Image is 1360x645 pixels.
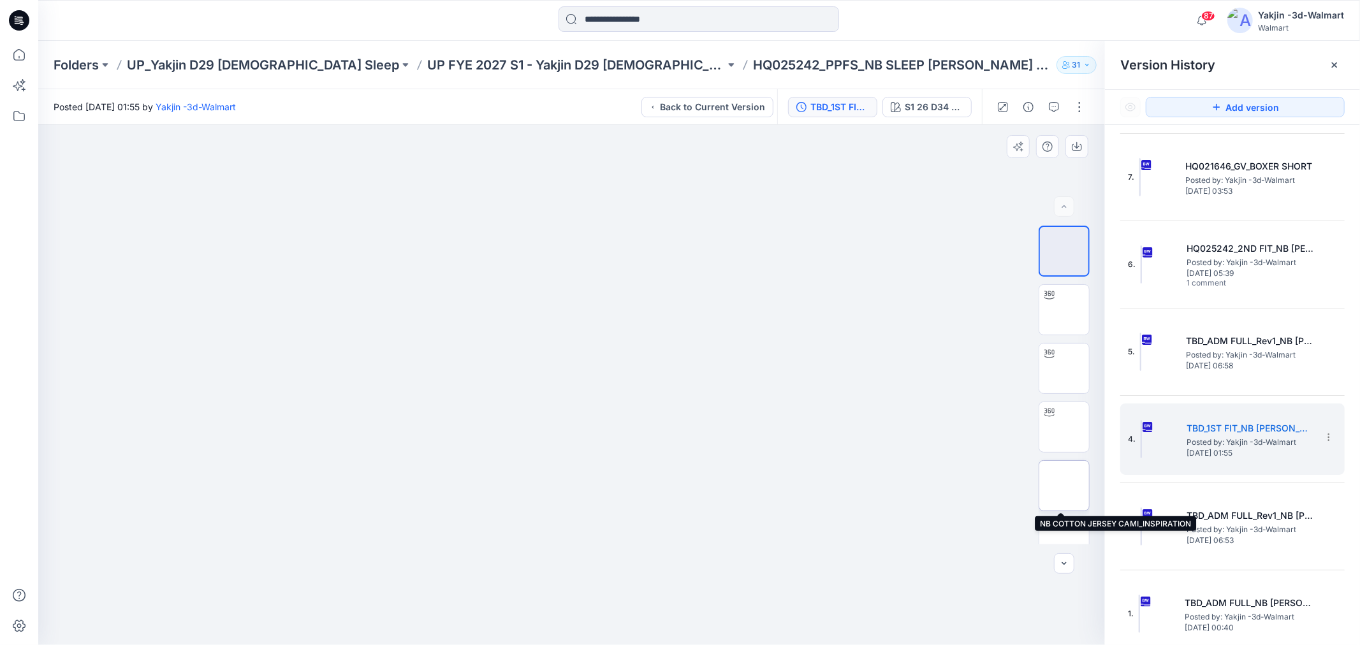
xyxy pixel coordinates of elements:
span: [DATE] 06:58 [1186,361,1313,370]
a: Folders [54,56,99,74]
span: 6. [1128,259,1136,270]
span: 1 comment [1187,279,1276,289]
div: Walmart [1258,23,1344,33]
span: 4. [1128,433,1136,445]
span: Posted [DATE] 01:55 by [54,100,236,113]
span: 87 [1201,11,1215,21]
h5: TBD_1ST FIT_NB CAMI BOXER SET [1187,421,1314,436]
img: TBD_ADM FULL_Rev1_NB CAMI BOXER SET [1140,333,1141,371]
span: [DATE] 00:40 [1185,623,1312,632]
span: 5. [1128,346,1135,358]
span: 1. [1128,608,1134,620]
span: Posted by: Yakjin -3d-Walmart [1187,523,1314,536]
span: 3. [1128,521,1136,532]
p: 31 [1072,58,1081,72]
a: Yakjin -3d-Walmart [156,101,236,112]
button: 31 [1057,56,1097,74]
span: Version History [1120,57,1215,73]
button: Show Hidden Versions [1120,97,1141,117]
div: S1 26 D34 NB 2 CHERRY HEARTS v1 [905,100,963,114]
div: Yakjin -3d-Walmart [1258,8,1344,23]
h5: TBD_ADM FULL_NB CAMI BOXER SET [1185,595,1312,611]
span: [DATE] 06:53 [1187,536,1314,545]
span: Posted by: Yakjin -3d-Walmart [1185,611,1312,623]
span: [DATE] 03:53 [1185,187,1313,196]
div: TBD_1ST FIT_NB CAMI BOXER SET [810,100,869,114]
span: Posted by: Yakjin -3d-Walmart [1187,436,1314,449]
span: [DATE] 05:39 [1187,269,1314,278]
button: TBD_1ST FIT_NB [PERSON_NAME] SET [788,97,877,117]
p: HQ025242_PPFS_NB SLEEP [PERSON_NAME] SET [753,56,1051,74]
span: Posted by: Yakjin -3d-Walmart [1186,349,1313,361]
button: Add version [1146,97,1345,117]
a: UP_Yakjin D29 [DEMOGRAPHIC_DATA] Sleep [127,56,399,74]
span: Posted by: Yakjin -3d-Walmart [1187,256,1314,269]
button: Back to Current Version [641,97,773,117]
img: TBD_1ST FIT_NB CAMI BOXER SET [1141,420,1142,458]
span: 7. [1128,171,1134,183]
h5: HQ025242_2ND FIT_NB CAMI BOXER SET [1187,241,1314,256]
button: Details [1018,97,1039,117]
img: HQ025242_2ND FIT_NB CAMI BOXER SET [1141,245,1142,284]
button: S1 26 D34 NB 2 CHERRY HEARTS v1 [882,97,972,117]
h5: TBD_ADM FULL_Rev1_NB CAMI BOXER SET [1186,333,1313,349]
span: [DATE] 01:55 [1187,449,1314,458]
button: Close [1329,60,1340,70]
img: avatar [1227,8,1253,33]
img: TBD_ADM FULL_Rev1_NB CAMI BOXER SET [1141,507,1142,546]
span: Posted by: Yakjin -3d-Walmart [1185,174,1313,187]
img: TBD_ADM FULL_NB CAMI BOXER SET [1139,595,1140,633]
h5: HQ021646_GV_BOXER SHORT [1185,159,1313,174]
img: HQ021646_GV_BOXER SHORT [1139,158,1141,196]
h5: TBD_ADM FULL_Rev1_NB CAMI BOXER SET [1187,508,1314,523]
a: UP FYE 2027 S1 - Yakjin D29 [DEMOGRAPHIC_DATA] Sleepwear [427,56,725,74]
